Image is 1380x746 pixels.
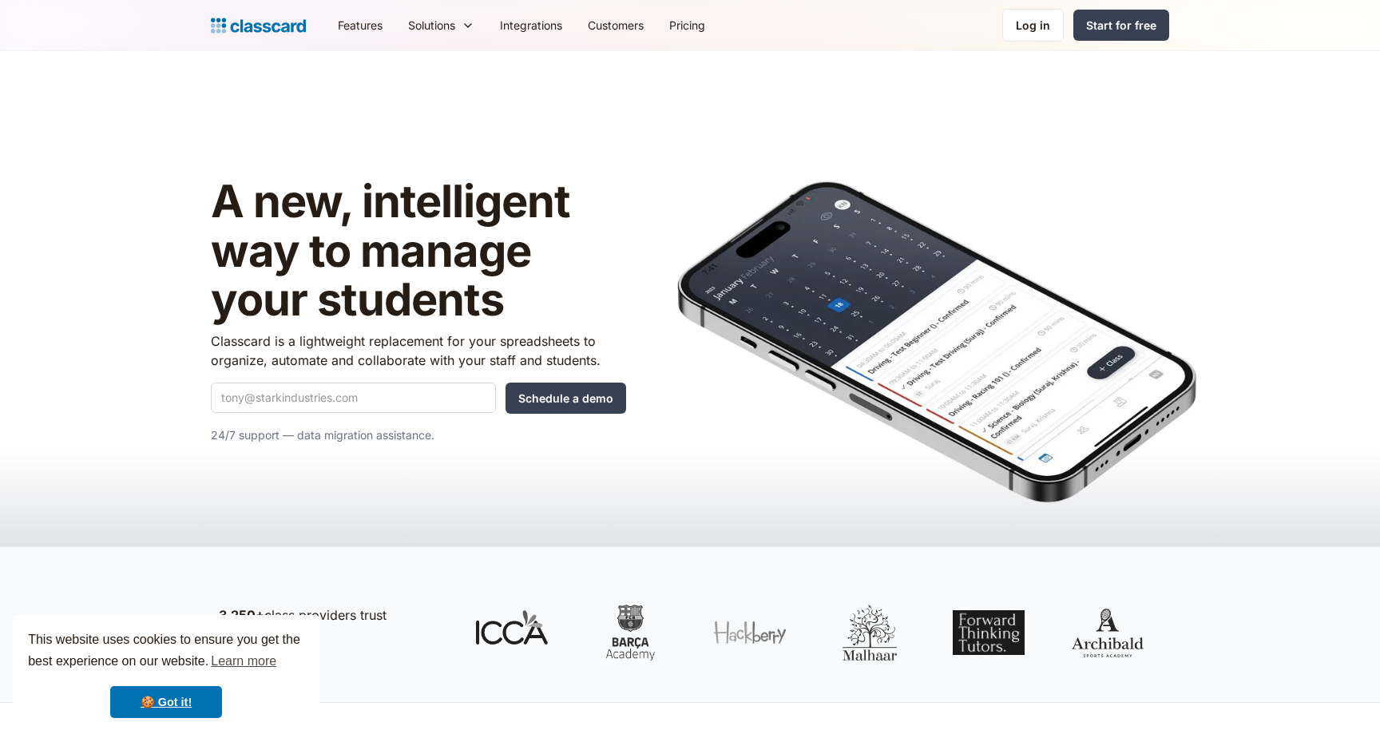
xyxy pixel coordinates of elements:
div: Solutions [395,7,487,43]
a: dismiss cookie message [110,686,222,718]
a: home [211,14,306,37]
div: cookieconsent [13,615,319,733]
strong: 3,250+ [219,607,264,623]
a: Pricing [656,7,718,43]
a: Customers [575,7,656,43]
span: This website uses cookies to ensure you get the best experience on our website. [28,630,304,673]
a: Log in [1002,9,1064,42]
a: Start for free [1073,10,1169,41]
a: Integrations [487,7,575,43]
form: Quick Demo Form [211,383,626,414]
div: Start for free [1086,17,1156,34]
input: Schedule a demo [506,383,626,414]
p: class providers trust Classcard [219,605,442,644]
a: Features [325,7,395,43]
p: Classcard is a lightweight replacement for your spreadsheets to organize, automate and collaborat... [211,331,626,370]
h1: A new, intelligent way to manage your students [211,177,626,325]
a: learn more about cookies [208,649,279,673]
p: 24/7 support — data migration assistance. [211,426,626,445]
div: Solutions [408,17,455,34]
input: tony@starkindustries.com [211,383,496,413]
div: Log in [1016,17,1050,34]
